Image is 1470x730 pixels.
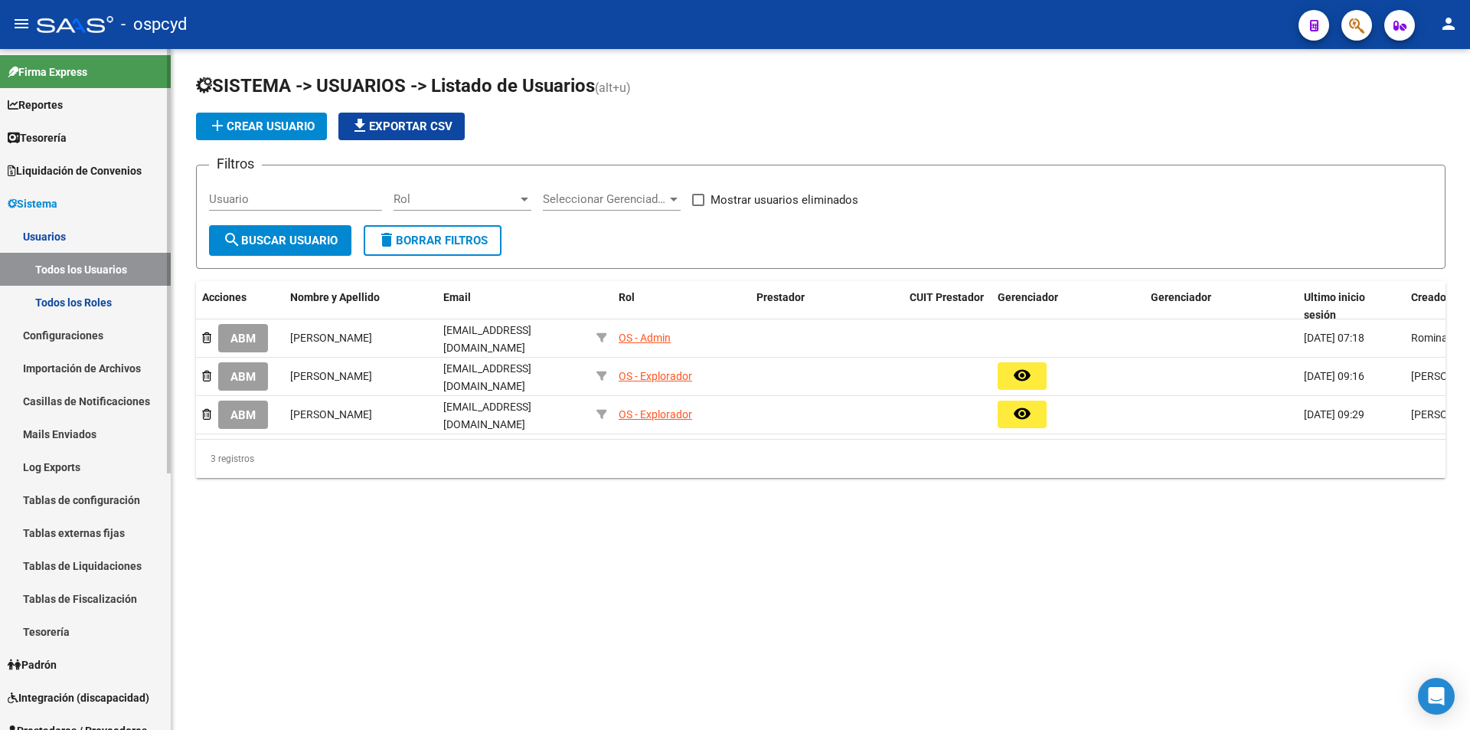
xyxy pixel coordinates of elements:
[8,656,57,673] span: Padrón
[223,234,338,247] span: Buscar Usuario
[202,291,247,303] span: Acciones
[351,119,452,133] span: Exportar CSV
[903,281,991,332] datatable-header-cell: CUIT Prestador
[1304,291,1365,321] span: Ultimo inicio sesión
[1151,291,1211,303] span: Gerenciador
[1013,366,1031,385] mat-icon: remove_red_eye
[619,329,671,347] div: OS - Admin
[230,370,256,384] span: ABM
[8,129,67,146] span: Tesorería
[394,192,518,206] span: Rol
[196,440,1445,478] div: 3 registros
[1145,281,1298,332] datatable-header-cell: Gerenciador
[290,332,372,344] span: [PERSON_NAME]
[218,324,268,352] button: ABM
[284,281,437,332] datatable-header-cell: Nombre y Apellido
[710,191,858,209] span: Mostrar usuarios eliminados
[8,162,142,179] span: Liquidación de Convenios
[1298,281,1405,332] datatable-header-cell: Ultimo inicio sesión
[12,15,31,33] mat-icon: menu
[1439,15,1458,33] mat-icon: person
[619,368,692,385] div: OS - Explorador
[543,192,667,206] span: Seleccionar Gerenciador
[8,689,149,706] span: Integración (discapacidad)
[619,291,635,303] span: Rol
[218,362,268,391] button: ABM
[223,231,241,249] mat-icon: search
[756,291,805,303] span: Prestador
[8,64,87,80] span: Firma Express
[8,195,57,212] span: Sistema
[230,408,256,422] span: ABM
[1411,332,1453,344] span: Romina -
[1418,678,1455,715] div: Open Intercom Messenger
[290,408,372,421] span: [PERSON_NAME]
[351,116,369,135] mat-icon: file_download
[991,281,1145,332] datatable-header-cell: Gerenciador
[377,231,396,249] mat-icon: delete
[437,281,590,332] datatable-header-cell: Email
[364,225,501,256] button: Borrar Filtros
[8,97,63,113] span: Reportes
[443,401,531,430] span: [EMAIL_ADDRESS][DOMAIN_NAME]
[208,119,315,133] span: Crear Usuario
[196,281,284,332] datatable-header-cell: Acciones
[1411,291,1465,303] span: Creado por
[218,401,268,429] button: ABM
[230,332,256,345] span: ABM
[443,291,471,303] span: Email
[1013,404,1031,423] mat-icon: remove_red_eye
[750,281,903,332] datatable-header-cell: Prestador
[290,370,372,382] span: [PERSON_NAME]
[443,324,531,354] span: [EMAIL_ADDRESS][DOMAIN_NAME]
[209,153,262,175] h3: Filtros
[290,291,380,303] span: Nombre y Apellido
[1304,370,1364,382] span: [DATE] 09:16
[998,291,1058,303] span: Gerenciador
[196,75,595,97] span: SISTEMA -> USUARIOS -> Listado de Usuarios
[443,362,531,392] span: [EMAIL_ADDRESS][DOMAIN_NAME]
[196,113,327,140] button: Crear Usuario
[208,116,227,135] mat-icon: add
[595,80,631,95] span: (alt+u)
[612,281,750,332] datatable-header-cell: Rol
[1304,408,1364,421] span: [DATE] 09:29
[619,406,692,424] div: OS - Explorador
[910,291,984,303] span: CUIT Prestador
[1304,332,1364,344] span: [DATE] 07:18
[338,113,465,140] button: Exportar CSV
[377,234,488,247] span: Borrar Filtros
[121,8,187,41] span: - ospcyd
[209,225,351,256] button: Buscar Usuario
